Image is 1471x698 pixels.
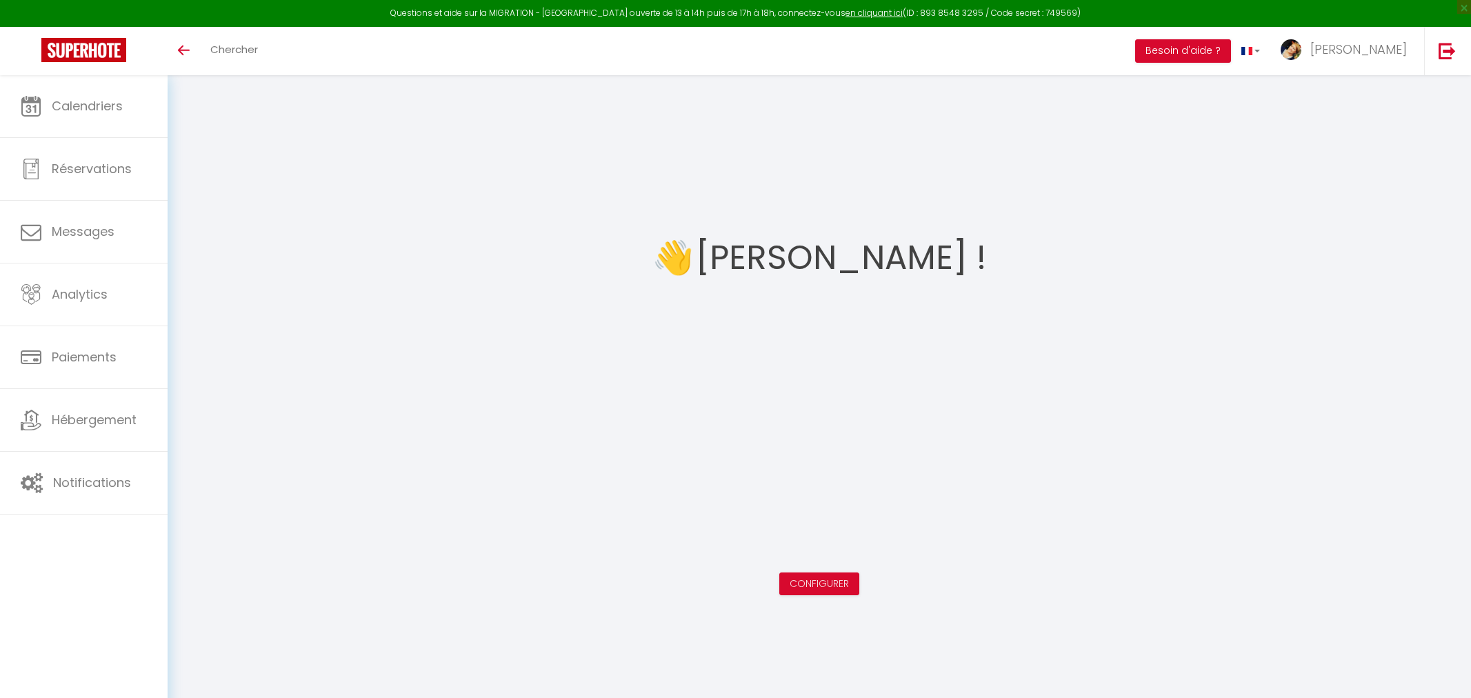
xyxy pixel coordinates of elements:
h1: [PERSON_NAME] ! [696,217,986,299]
span: Paiements [52,348,117,366]
img: logout [1439,42,1456,59]
span: Notifications [53,474,131,491]
a: Chercher [200,27,268,75]
a: Configurer [790,577,849,590]
img: Super Booking [41,38,126,62]
img: ... [1281,39,1301,60]
span: Calendriers [52,97,123,114]
span: Hébergement [52,411,137,428]
span: Chercher [210,42,258,57]
span: Messages [52,223,114,240]
button: Besoin d'aide ? [1135,39,1231,63]
button: Configurer [779,572,859,596]
a: ... [PERSON_NAME] [1270,27,1424,75]
iframe: welcome-outil.mov [599,299,1040,548]
span: 👋 [652,232,694,283]
span: Réservations [52,160,132,177]
a: en cliquant ici [845,7,903,19]
span: [PERSON_NAME] [1310,41,1407,58]
span: Analytics [52,286,108,303]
